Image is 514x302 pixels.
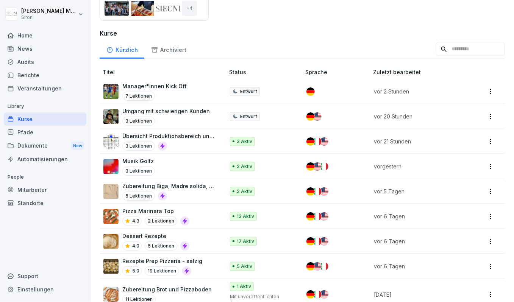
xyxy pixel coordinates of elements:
[306,87,315,96] img: de.svg
[306,212,315,221] img: de.svg
[71,142,84,150] div: New
[144,39,193,59] a: Archiviert
[237,163,252,170] p: 2 Aktiv
[229,68,302,76] p: Status
[4,29,86,42] a: Home
[103,109,119,124] img: ibmq16c03v2u1873hyb2ubud.png
[374,162,462,170] p: vorgestern
[122,82,187,90] p: Manager*innen Kick Off
[306,187,315,196] img: de.svg
[320,137,328,146] img: us.svg
[237,188,252,195] p: 2 Aktiv
[122,191,155,201] p: 5 Lektionen
[306,137,315,146] img: de.svg
[306,237,315,246] img: de.svg
[374,137,462,145] p: vor 21 Stunden
[145,216,177,226] p: 2 Lektionen
[373,68,471,76] p: Zuletzt bearbeitet
[313,290,322,299] img: it.svg
[4,139,86,153] div: Dokumente
[4,171,86,183] p: People
[374,262,462,270] p: vor 6 Tagen
[4,183,86,196] a: Mitarbeiter
[320,212,328,221] img: us.svg
[122,132,217,140] p: Übersicht Produktionsbereich und Abläufe
[237,238,254,245] p: 17 Aktiv
[122,207,189,215] p: Pizza Marinara Top
[122,232,189,240] p: Dessert Rezepte
[313,137,322,146] img: it.svg
[374,112,462,120] p: vor 20 Stunden
[4,55,86,68] a: Audits
[132,218,139,224] p: 4.3
[313,262,322,271] img: us.svg
[103,159,119,174] img: yh4wz2vfvintp4rn1kv0mog4.png
[103,234,119,249] img: fr9tmtynacnbc68n3kf2tpkd.png
[4,126,86,139] a: Pfade
[100,39,144,59] a: Kürzlich
[122,107,210,115] p: Umgang mit schwierigen Kunden
[122,92,155,101] p: 7 Lektionen
[320,262,328,271] img: it.svg
[313,112,322,121] img: us.svg
[100,29,505,38] h3: Kurse
[4,269,86,283] div: Support
[4,112,86,126] a: Kurse
[240,88,257,95] p: Entwurf
[122,167,155,176] p: 3 Lektionen
[103,84,119,99] img: djmyo9e9lvarpqz0q6xij6ca.png
[21,15,77,20] p: Sironi
[122,257,202,265] p: Rezepte Prep Pizzeria - salzig
[306,162,315,171] img: de.svg
[320,237,328,246] img: us.svg
[145,266,179,276] p: 19 Lektionen
[132,268,139,274] p: 5.0
[374,237,462,245] p: vor 6 Tagen
[4,283,86,296] a: Einstellungen
[4,139,86,153] a: DokumenteNew
[374,87,462,95] p: vor 2 Stunden
[103,259,119,274] img: gmye01l4f1zcre5ud7hs9fxs.png
[103,134,119,149] img: yywuv9ckt9ax3nq56adns8w7.png
[306,262,315,271] img: de.svg
[313,237,322,246] img: it.svg
[103,68,226,76] p: Titel
[4,196,86,210] a: Standorte
[4,82,86,95] a: Veranstaltungen
[374,187,462,195] p: vor 5 Tagen
[313,187,322,196] img: it.svg
[122,142,155,151] p: 3 Lektionen
[103,184,119,199] img: ekvwbgorvm2ocewxw43lsusz.png
[237,283,251,290] p: 1 Aktiv
[132,243,139,249] p: 4.0
[4,68,86,82] a: Berichte
[313,162,322,171] img: us.svg
[103,287,119,302] img: w9nobtcttnghg4wslidxrrlr.png
[240,113,257,120] p: Entwurf
[313,212,322,221] img: it.svg
[320,290,328,299] img: us.svg
[4,42,86,55] a: News
[237,263,252,270] p: 5 Aktiv
[122,117,155,126] p: 3 Lektionen
[4,153,86,166] div: Automatisierungen
[374,291,462,299] p: [DATE]
[122,285,212,293] p: Zubereitung Brot und Pizzaboden
[21,8,77,14] p: [PERSON_NAME] Malec
[374,212,462,220] p: vor 6 Tagen
[182,1,197,16] div: + 4
[145,241,177,251] p: 5 Lektionen
[306,112,315,121] img: de.svg
[237,138,252,145] p: 3 Aktiv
